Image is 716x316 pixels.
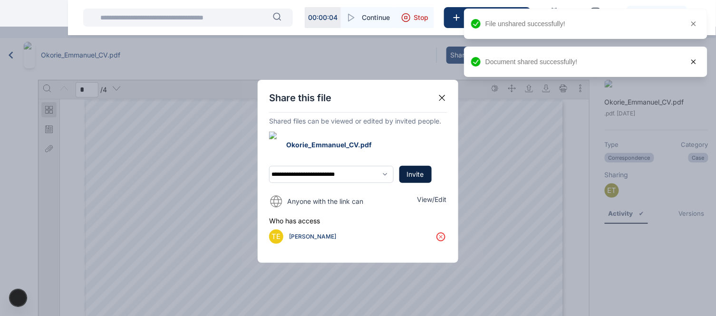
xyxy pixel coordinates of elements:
[269,216,447,226] h3: Who has access
[341,7,396,28] button: Continue
[286,140,372,150] p: Okorie_Emmanuel_CV.pdf
[485,57,681,67] div: Document shared successfully!
[396,7,434,28] button: Stop
[414,13,428,22] span: Stop
[485,19,681,29] div: File unshared successfully!
[538,3,571,32] a: Calendar
[399,166,432,183] button: Invite
[269,116,447,126] p: Shared files can be viewed or edited by invited people.
[444,7,531,28] button: Create New
[269,132,279,158] img: File Icon
[289,232,336,241] span: [PERSON_NAME]
[308,13,338,22] p: 00 : 00 : 04
[287,197,363,206] p: Anyone with the link can
[578,3,613,32] a: Messages
[417,195,447,204] p: View/Edit
[269,91,331,105] h2: Share this file
[462,13,511,22] span: Create New
[362,13,390,22] span: Continue
[269,230,283,244] div: TE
